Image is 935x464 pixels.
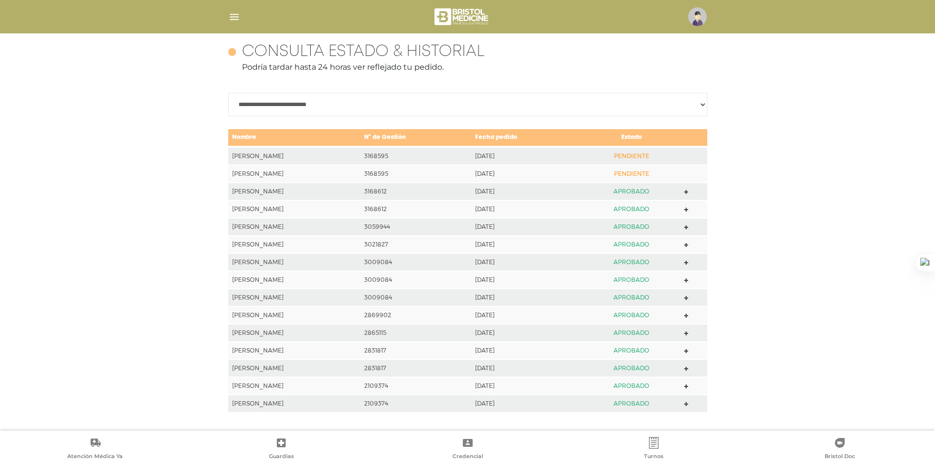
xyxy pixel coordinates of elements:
img: bristol-medicine-blanco.png [433,5,491,28]
td: [DATE] [471,306,583,324]
td: [PERSON_NAME] [228,289,361,306]
td: PENDIENTE [583,165,680,183]
td: 3168612 [360,200,471,218]
td: APROBADO [583,342,680,359]
td: [DATE] [471,289,583,306]
td: 3168595 [360,147,471,165]
td: [DATE] [471,218,583,236]
td: 3009084 [360,289,471,306]
a: Guardias [188,437,374,462]
td: 3168612 [360,183,471,200]
td: [PERSON_NAME] [228,324,361,342]
td: APROBADO [583,183,680,200]
td: [DATE] [471,377,583,395]
td: [PERSON_NAME] [228,359,361,377]
td: [DATE] [471,395,583,412]
td: [PERSON_NAME] [228,183,361,200]
td: [PERSON_NAME] [228,377,361,395]
td: [PERSON_NAME] [228,342,361,359]
td: N° de Gestión [360,129,471,147]
td: APROBADO [583,306,680,324]
td: [PERSON_NAME] [228,236,361,253]
td: 2865115 [360,324,471,342]
td: APROBADO [583,253,680,271]
td: [DATE] [471,271,583,289]
td: PENDIENTE [583,147,680,165]
td: 2109374 [360,395,471,412]
h4: Consulta estado & historial [242,43,484,61]
td: APROBADO [583,218,680,236]
span: Atención Médica Ya [67,453,123,462]
a: Credencial [374,437,561,462]
td: [DATE] [471,147,583,165]
td: 3009084 [360,253,471,271]
a: Atención Médica Ya [2,437,188,462]
span: Credencial [453,453,483,462]
td: APROBADO [583,271,680,289]
td: [DATE] [471,342,583,359]
a: Bristol Doc [747,437,933,462]
td: Estado [583,129,680,147]
td: Nombre [228,129,361,147]
td: 2869902 [360,306,471,324]
span: Bristol Doc [825,453,855,462]
td: APROBADO [583,200,680,218]
td: [PERSON_NAME] [228,200,361,218]
td: [DATE] [471,359,583,377]
span: Guardias [269,453,294,462]
td: [PERSON_NAME] [228,306,361,324]
td: 3009084 [360,271,471,289]
td: [PERSON_NAME] [228,271,361,289]
td: 2109374 [360,377,471,395]
td: APROBADO [583,236,680,253]
td: 3059944 [360,218,471,236]
img: profile-placeholder.svg [688,7,707,26]
td: 3021827 [360,236,471,253]
p: Podría tardar hasta 24 horas ver reflejado tu pedido. [228,61,707,73]
td: 3168595 [360,165,471,183]
td: [PERSON_NAME] [228,147,361,165]
img: Cober_menu-lines-white.svg [228,11,240,23]
td: 2831817 [360,342,471,359]
span: Turnos [644,453,664,462]
td: APROBADO [583,289,680,306]
td: APROBADO [583,359,680,377]
td: [DATE] [471,236,583,253]
td: [PERSON_NAME] [228,165,361,183]
td: APROBADO [583,377,680,395]
td: APROBADO [583,395,680,412]
td: [PERSON_NAME] [228,253,361,271]
td: APROBADO [583,324,680,342]
td: Fecha pedido [471,129,583,147]
td: [DATE] [471,165,583,183]
td: [DATE] [471,200,583,218]
td: [DATE] [471,253,583,271]
td: [DATE] [471,183,583,200]
a: Turnos [561,437,747,462]
td: [PERSON_NAME] [228,218,361,236]
td: 2831817 [360,359,471,377]
td: [DATE] [471,324,583,342]
td: [PERSON_NAME] [228,395,361,412]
